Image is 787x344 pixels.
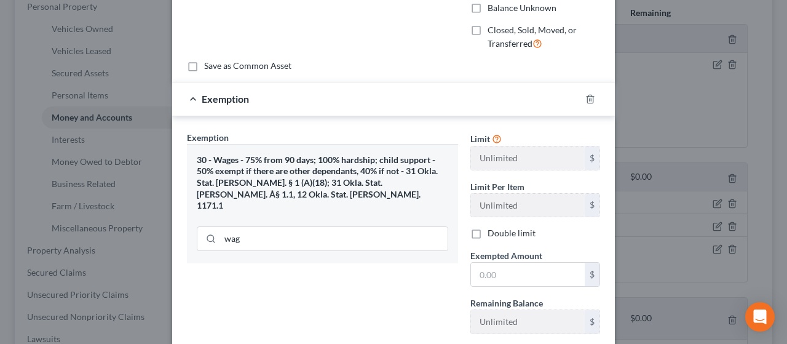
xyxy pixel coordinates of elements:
[471,310,585,334] input: --
[187,132,229,143] span: Exemption
[204,60,291,72] label: Save as Common Asset
[197,154,448,212] div: 30 - Wages - 75% from 90 days; 100% hardship; child support - 50% exempt if there are other depen...
[585,263,599,286] div: $
[471,146,585,170] input: --
[220,227,448,250] input: Search exemption rules...
[488,2,556,14] label: Balance Unknown
[470,180,524,193] label: Limit Per Item
[585,310,599,334] div: $
[471,263,585,286] input: 0.00
[585,146,599,170] div: $
[488,227,536,239] label: Double limit
[202,93,249,105] span: Exemption
[585,194,599,217] div: $
[488,25,577,49] span: Closed, Sold, Moved, or Transferred
[745,302,775,332] div: Open Intercom Messenger
[471,194,585,217] input: --
[470,297,543,310] label: Remaining Balance
[470,250,542,261] span: Exempted Amount
[470,134,490,144] span: Limit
